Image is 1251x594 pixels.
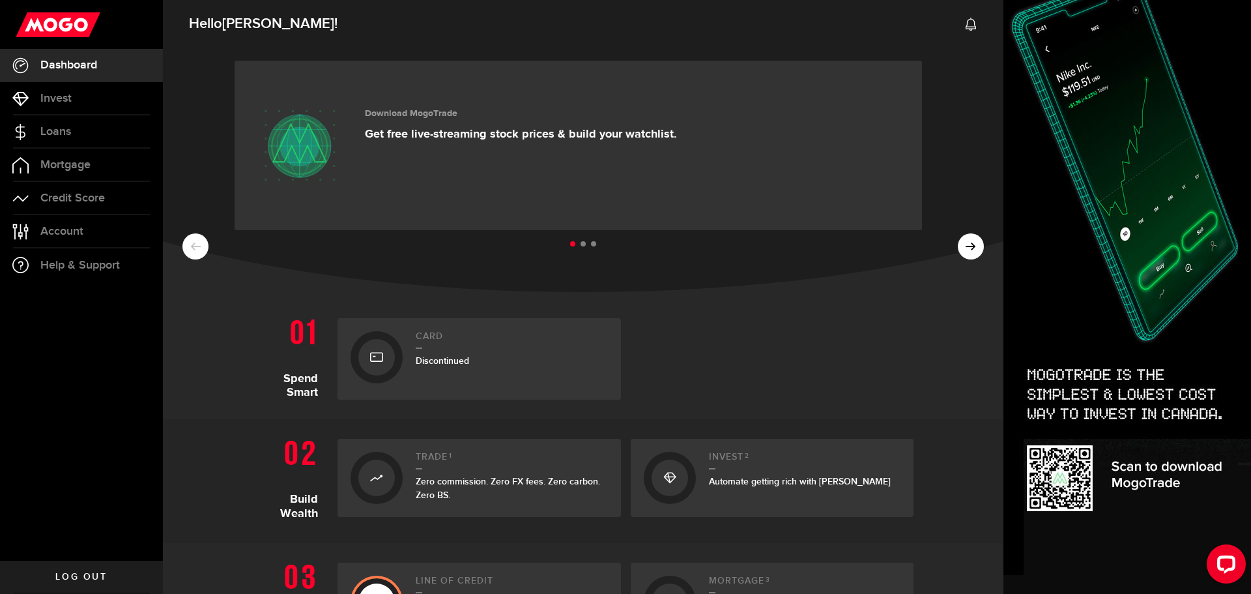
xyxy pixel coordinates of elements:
a: Download MogoTrade Get free live-streaming stock prices & build your watchlist. [235,61,922,230]
h2: Mortgage [709,576,901,593]
p: Get free live-streaming stock prices & build your watchlist. [365,127,677,141]
h2: Line of credit [416,576,608,593]
span: Credit Score [40,192,105,204]
a: Invest2Automate getting rich with [PERSON_NAME] [631,439,914,517]
span: Mortgage [40,159,91,171]
a: CardDiscontinued [338,318,621,400]
span: Dashboard [40,59,97,71]
h1: Build Wealth [253,432,328,524]
span: Invest [40,93,72,104]
span: Loans [40,126,71,138]
sup: 2 [745,452,749,460]
span: Hello ! [189,10,338,38]
iframe: LiveChat chat widget [1196,539,1251,594]
span: Help & Support [40,260,120,271]
h1: Spend Smart [253,312,328,400]
h2: Invest [709,452,901,469]
h2: Trade [416,452,608,469]
span: Zero commission. Zero FX fees. Zero carbon. Zero BS. [416,476,600,501]
sup: 1 [449,452,452,460]
sup: 3 [766,576,770,584]
span: Log out [55,572,107,582]
a: Trade1Zero commission. Zero FX fees. Zero carbon. Zero BS. [338,439,621,517]
h3: Download MogoTrade [365,108,677,119]
span: Automate getting rich with [PERSON_NAME] [709,476,891,487]
h2: Card [416,331,608,349]
span: [PERSON_NAME] [222,15,334,33]
span: Account [40,226,83,237]
span: Discontinued [416,355,469,366]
